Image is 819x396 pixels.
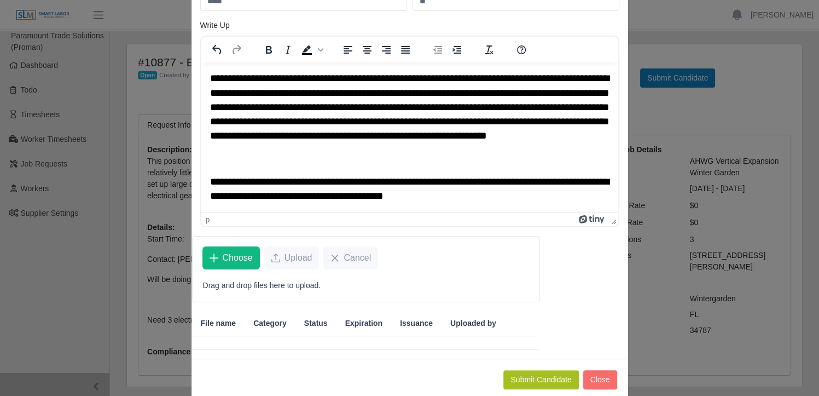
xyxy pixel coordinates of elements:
[278,42,297,58] button: Italic
[480,42,498,58] button: Clear formatting
[579,215,606,224] a: Powered by Tiny
[203,280,530,291] p: Drag and drop files here to upload.
[202,246,260,269] button: Choose
[512,42,531,58] button: Help
[206,215,210,224] div: p
[345,318,382,329] span: Expiration
[200,20,230,31] label: Write Up
[358,42,376,58] button: Align center
[201,62,618,213] iframe: Rich Text Area
[400,318,433,329] span: Issuance
[304,318,328,329] span: Status
[396,42,415,58] button: Justify
[264,246,320,269] button: Upload
[377,42,396,58] button: Align right
[201,318,236,329] span: File name
[284,251,312,265] span: Upload
[450,318,496,329] span: Uploaded by
[208,42,226,58] button: Undo
[607,213,618,226] div: Press the Up and Down arrow keys to resize the editor.
[323,246,378,269] button: Cancel
[223,251,253,265] span: Choose
[253,318,287,329] span: Category
[344,251,371,265] span: Cancel
[227,42,246,58] button: Redo
[503,370,578,389] button: Submit Candidate
[428,42,447,58] button: Decrease indent
[339,42,357,58] button: Align left
[298,42,325,58] div: Background color Black
[583,370,617,389] button: Close
[259,42,278,58] button: Bold
[448,42,466,58] button: Increase indent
